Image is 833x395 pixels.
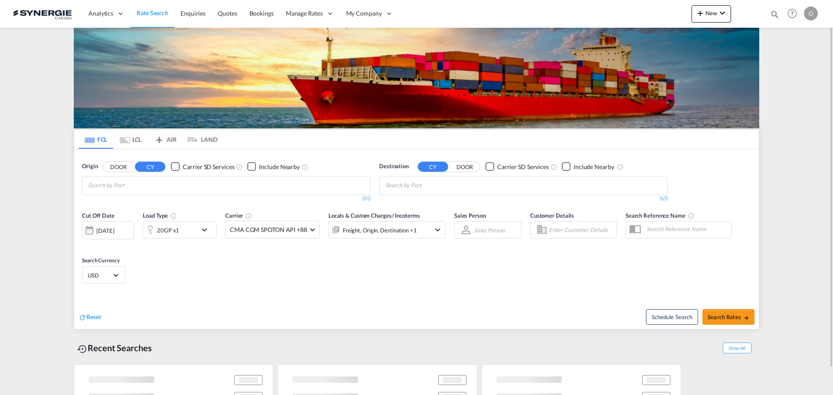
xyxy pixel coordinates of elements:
md-icon: Your search will be saved by the below given name [688,212,695,219]
input: Chips input. [88,179,171,193]
button: icon-plus 400-fgNewicon-chevron-down [692,5,731,23]
span: Cut Off Date [82,212,115,219]
md-icon: Unchecked: Ignores neighbouring ports when fetching rates.Checked : Includes neighbouring ports w... [302,163,308,170]
div: icon-magnify [770,10,780,23]
span: Show All [723,343,751,353]
md-tab-item: LAND [183,130,217,149]
md-icon: Unchecked: Search for CY (Container Yard) services for all selected carriers.Checked : Search for... [236,163,243,170]
md-checkbox: Checkbox No Ink [485,162,549,171]
span: Origin [82,162,98,171]
md-tab-item: LCL [113,130,148,149]
md-icon: icon-refresh [79,313,86,321]
div: 20GP x1 [157,224,179,236]
md-chips-wrap: Chips container with autocompletion. Enter the text area, type text to search, and then use the u... [87,176,174,193]
span: Carrier [225,212,252,219]
span: Search Reference Name [626,212,695,219]
span: USD [88,271,112,279]
span: Sales Person [454,212,486,219]
div: OriginDOOR CY Checkbox No InkUnchecked: Search for CY (Container Yard) services for all selected ... [74,149,759,329]
md-icon: icon-chevron-down [717,8,728,18]
div: 0/3 [379,195,668,202]
div: 0/3 [82,195,371,202]
span: Search Rates [708,313,749,320]
div: icon-refreshReset [79,313,101,322]
div: Carrier SD Services [497,163,549,171]
span: Rate Search [137,9,168,16]
md-checkbox: Checkbox No Ink [562,162,614,171]
span: Quotes [218,10,237,17]
div: Freight Origin Destination Factory Stuffingicon-chevron-down [328,221,446,238]
md-tab-item: AIR [148,130,183,149]
div: Include Nearby [574,163,614,171]
div: Recent Searches [74,338,155,358]
span: Enquiries [180,10,206,17]
md-tab-item: FCL [79,130,113,149]
md-icon: icon-magnify [770,10,780,19]
div: Include Nearby [259,163,300,171]
span: New [695,10,728,16]
button: Search Ratesicon-arrow-right [702,309,754,325]
span: My Company [346,9,382,18]
img: LCL+%26+FCL+BACKGROUND.png [74,28,759,128]
md-icon: Unchecked: Ignores neighbouring ports when fetching rates.Checked : Includes neighbouring ports w... [617,163,624,170]
button: Note: By default Schedule search will only considerorigin ports, destination ports and cut off da... [646,309,698,325]
span: Manage Rates [286,9,323,18]
md-chips-wrap: Chips container with autocompletion. Enter the text area, type text to search, and then use the u... [384,176,471,193]
button: DOOR [103,162,134,172]
md-select: Select Currency: $ USDUnited States Dollar [87,269,121,281]
md-pagination-wrapper: Use the left and right arrow keys to navigate between tabs [79,130,217,149]
md-icon: icon-arrow-right [743,315,749,321]
input: Chips input. [385,179,468,193]
md-icon: icon-airplane [154,134,164,141]
span: Locals & Custom Charges [328,212,420,219]
div: Freight Origin Destination Factory Stuffing [343,224,417,236]
md-icon: icon-information-outline [170,212,177,219]
div: Carrier SD Services [183,163,234,171]
md-datepicker: Select [82,238,89,250]
div: [DATE] [96,227,114,235]
span: Search Currency [82,257,120,264]
button: CY [135,162,165,172]
button: DOOR [449,162,480,172]
span: Analytics [89,9,113,18]
span: Customer Details [530,212,574,219]
span: Load Type [143,212,177,219]
md-checkbox: Checkbox No Ink [171,162,234,171]
span: Destination [379,162,409,171]
md-icon: icon-chevron-down [199,225,214,235]
div: O [804,7,818,20]
span: Reset [86,313,101,320]
div: 20GP x1icon-chevron-down [143,221,216,238]
div: [DATE] [82,221,134,239]
md-select: Sales Person [473,224,506,236]
div: Help [785,6,804,22]
span: CMA CGM SPOTON API +88 [230,225,307,234]
button: CY [418,162,448,172]
span: Help [785,6,800,21]
md-icon: Unchecked: Search for CY (Container Yard) services for all selected carriers.Checked : Search for... [551,163,558,170]
input: Enter Customer Details [549,223,614,236]
md-icon: icon-backup-restore [77,344,88,354]
input: Search Reference Name [642,222,731,235]
md-checkbox: Checkbox No Ink [247,162,300,171]
md-icon: icon-plus 400-fg [695,8,705,18]
md-icon: icon-chevron-down [433,225,443,235]
md-icon: The selected Trucker/Carrierwill be displayed in the rate results If the rates are from another f... [245,212,252,219]
span: Bookings [249,10,274,17]
img: 1f56c880d42311ef80fc7dca854c8e59.png [13,4,72,23]
span: / Incoterms [392,212,420,219]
